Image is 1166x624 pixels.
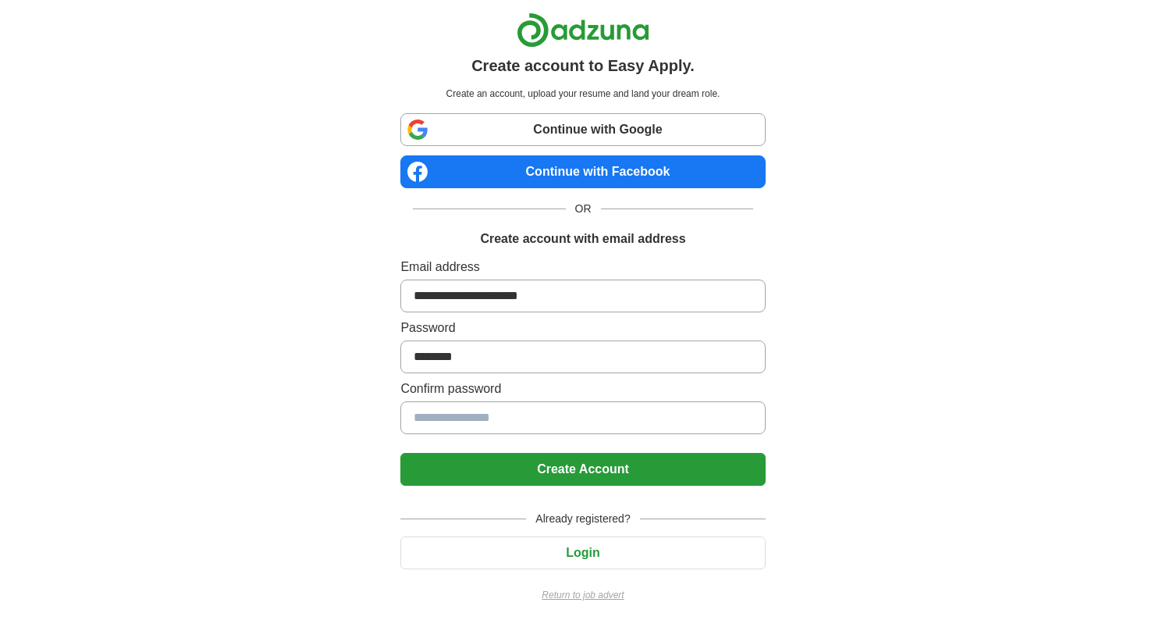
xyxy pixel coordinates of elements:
span: OR [566,201,601,217]
a: Continue with Facebook [400,155,765,188]
label: Confirm password [400,380,765,398]
a: Login [400,546,765,559]
a: Continue with Google [400,113,765,146]
h1: Create account to Easy Apply. [471,54,695,77]
span: Already registered? [526,511,639,527]
p: Create an account, upload your resume and land your dream role. [403,87,762,101]
label: Email address [400,258,765,276]
a: Return to job advert [400,588,765,602]
button: Login [400,537,765,569]
button: Create Account [400,453,765,486]
h1: Create account with email address [480,230,685,248]
img: Adzuna logo [517,12,649,48]
label: Password [400,319,765,337]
